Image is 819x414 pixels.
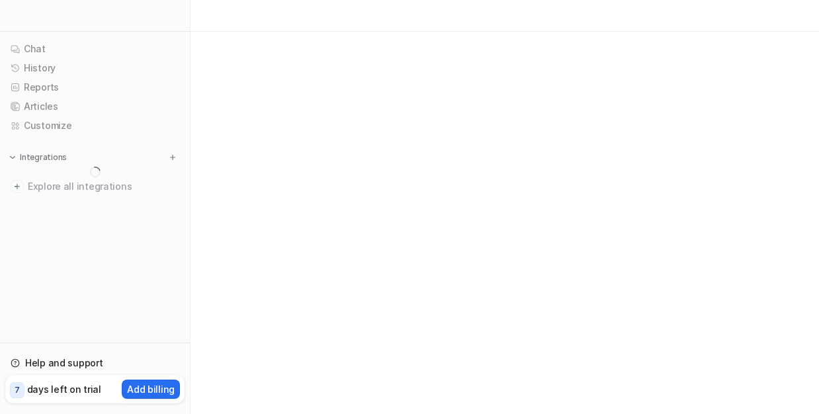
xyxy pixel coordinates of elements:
[11,180,24,193] img: explore all integrations
[28,176,179,197] span: Explore all integrations
[15,384,20,396] p: 7
[27,382,101,396] p: days left on trial
[5,116,185,135] a: Customize
[5,177,185,196] a: Explore all integrations
[8,153,17,162] img: expand menu
[5,151,71,164] button: Integrations
[5,97,185,116] a: Articles
[5,78,185,97] a: Reports
[168,153,177,162] img: menu_add.svg
[127,382,175,396] p: Add billing
[5,354,185,372] a: Help and support
[5,40,185,58] a: Chat
[5,59,185,77] a: History
[20,152,67,163] p: Integrations
[122,380,180,399] button: Add billing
